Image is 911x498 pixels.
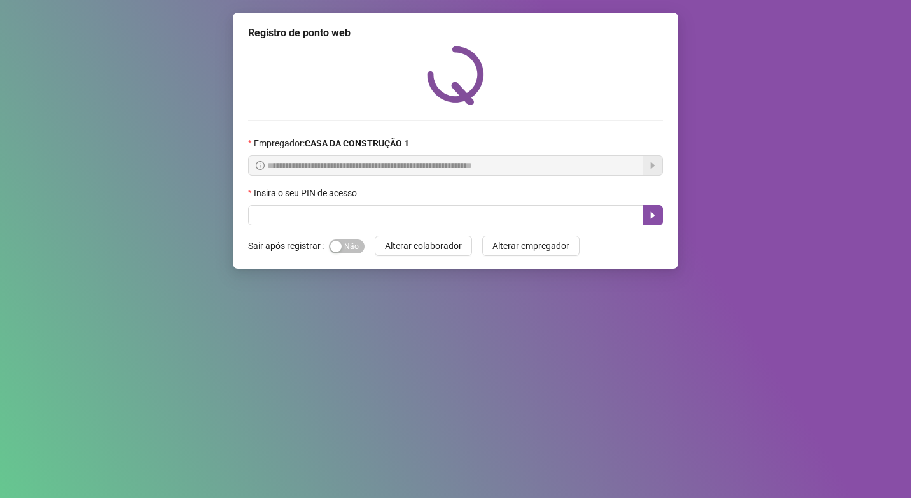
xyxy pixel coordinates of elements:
div: Registro de ponto web [248,25,663,41]
strong: CASA DA CONSTRUÇÃO 1 [305,138,409,148]
span: info-circle [256,161,265,170]
label: Sair após registrar [248,236,329,256]
img: QRPoint [427,46,484,105]
span: Alterar colaborador [385,239,462,253]
label: Insira o seu PIN de acesso [248,186,365,200]
span: Empregador : [254,136,409,150]
span: caret-right [648,210,658,220]
button: Alterar empregador [482,236,580,256]
button: Alterar colaborador [375,236,472,256]
span: Alterar empregador [492,239,569,253]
